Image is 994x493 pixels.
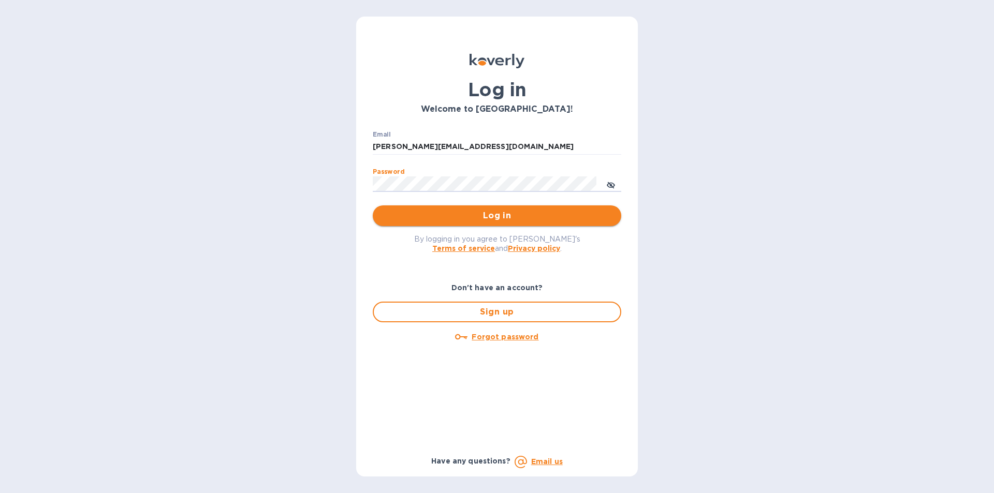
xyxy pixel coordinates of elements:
[414,235,580,252] span: By logging in you agree to [PERSON_NAME]'s and .
[472,333,538,341] u: Forgot password
[382,306,612,318] span: Sign up
[373,132,391,138] label: Email
[373,302,621,322] button: Sign up
[470,54,524,68] img: Koverly
[373,79,621,100] h1: Log in
[373,205,621,226] button: Log in
[451,283,543,292] b: Don't have an account?
[432,244,495,252] a: Terms of service
[373,169,404,175] label: Password
[431,457,510,465] b: Have any questions?
[508,244,560,252] a: Privacy policy
[381,210,613,222] span: Log in
[373,139,621,155] input: Enter email address
[373,104,621,114] h3: Welcome to [GEOGRAPHIC_DATA]!
[601,174,621,195] button: toggle password visibility
[531,457,563,466] a: Email us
